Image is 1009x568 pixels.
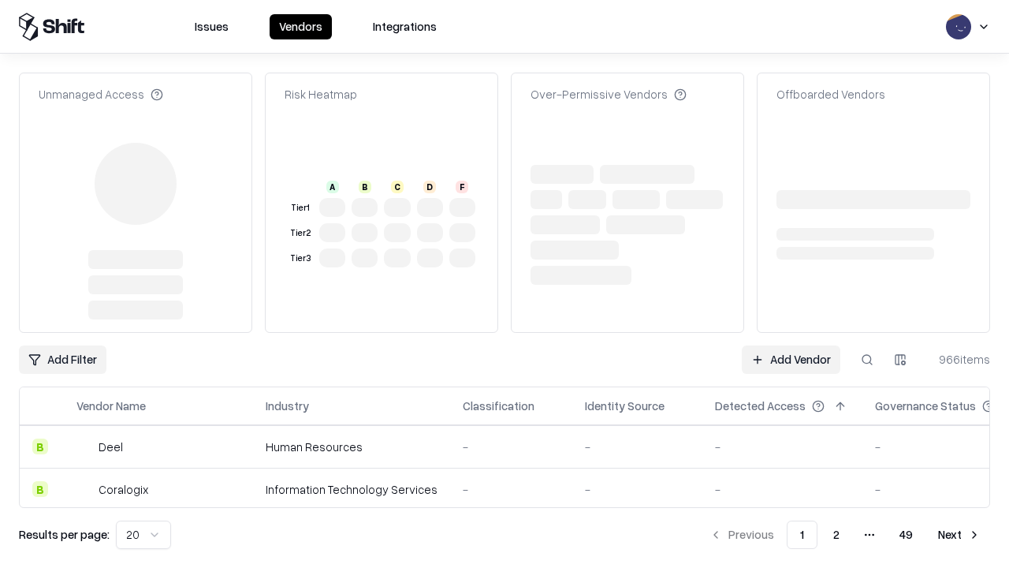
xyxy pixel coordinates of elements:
div: Over-Permissive Vendors [531,86,687,103]
div: Tier 1 [288,201,313,215]
div: - [585,439,690,455]
button: Integrations [363,14,446,39]
div: Detected Access [715,398,806,414]
nav: pagination [700,521,990,549]
div: F [456,181,468,193]
div: B [359,181,371,193]
div: B [32,481,48,497]
img: Deel [76,439,92,454]
div: Tier 3 [288,252,313,265]
div: B [32,439,48,454]
div: Industry [266,398,309,414]
div: Governance Status [875,398,976,414]
div: C [391,181,404,193]
img: Coralogix [76,481,92,497]
div: Human Resources [266,439,437,455]
div: Deel [99,439,123,455]
div: Identity Source [585,398,665,414]
button: Next [929,521,990,549]
button: Add Filter [19,346,106,374]
div: Unmanaged Access [39,86,163,103]
div: - [463,481,560,498]
a: Add Vendor [742,346,840,374]
button: 49 [887,521,925,549]
button: 1 [787,521,817,549]
div: - [585,481,690,498]
button: 2 [821,521,852,549]
div: Information Technology Services [266,481,437,498]
div: Vendor Name [76,398,146,414]
div: 966 items [927,351,990,368]
div: D [423,181,436,193]
div: Classification [463,398,534,414]
div: Tier 2 [288,226,313,240]
button: Vendors [270,14,332,39]
div: Risk Heatmap [285,86,357,103]
div: - [715,481,850,498]
div: A [326,181,339,193]
p: Results per page: [19,526,110,543]
div: Coralogix [99,481,148,498]
div: Offboarded Vendors [776,86,885,103]
div: - [715,439,850,455]
div: - [463,439,560,455]
button: Issues [185,14,238,39]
